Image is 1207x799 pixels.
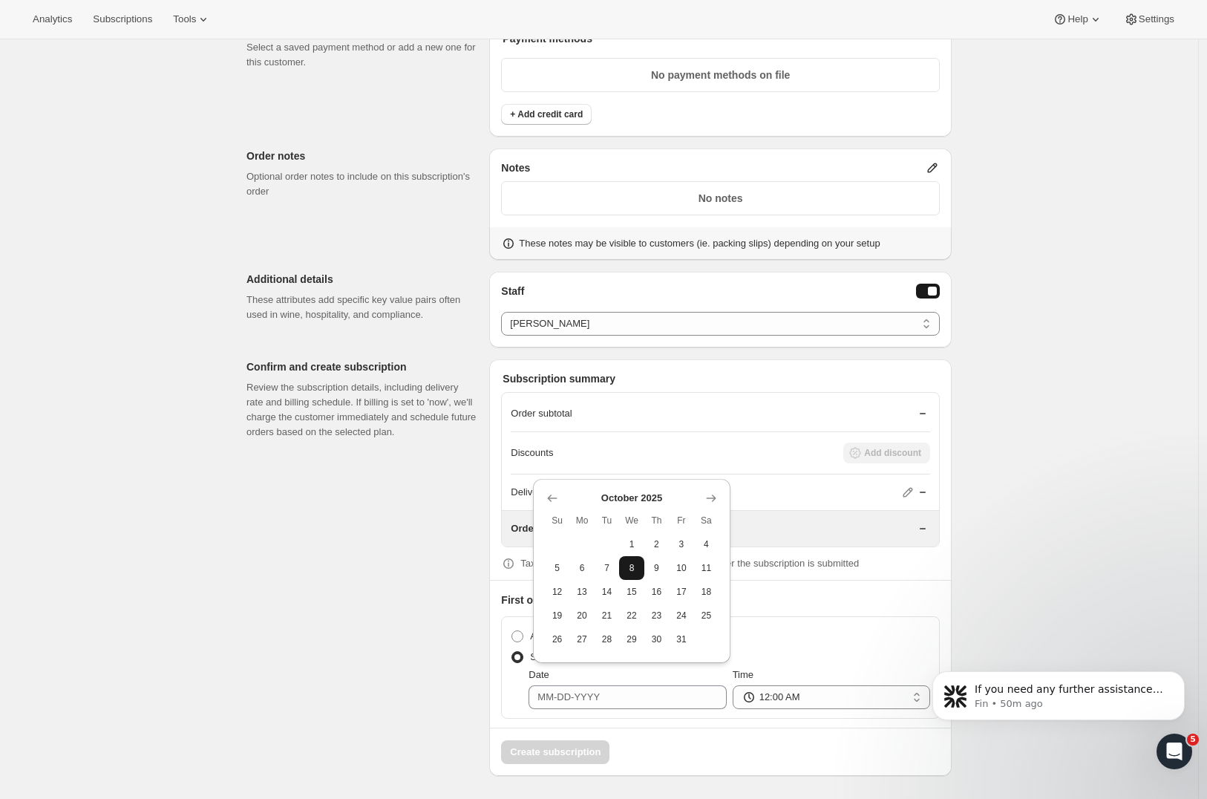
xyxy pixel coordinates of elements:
[694,509,719,532] th: Saturday
[650,562,663,574] span: 9
[569,604,594,627] button: Monday October 20 2025
[246,272,477,287] p: Additional details
[601,562,613,574] span: 7
[650,538,663,550] span: 2
[529,685,726,709] input: MM-DD-YYYY
[551,586,563,598] span: 12
[601,633,613,645] span: 28
[644,627,669,651] button: Thursday October 30 2025
[501,593,940,607] p: First order schedule
[601,586,613,598] span: 14
[650,515,663,526] span: Th
[625,538,638,550] span: 1
[595,556,619,580] button: Tuesday October 7 2025
[675,610,687,622] span: 24
[511,406,572,421] p: Order subtotal
[625,515,638,526] span: We
[619,580,644,604] button: Wednesday October 15 2025
[246,169,477,199] p: Optional order notes to include on this subscription's order
[595,509,619,532] th: Tuesday
[644,556,669,580] button: Thursday October 9 2025
[575,562,588,574] span: 6
[619,604,644,627] button: Wednesday October 22 2025
[700,610,713,622] span: 25
[65,57,256,71] p: Message from Fin, sent 50m ago
[644,580,669,604] button: Thursday October 16 2025
[595,627,619,651] button: Tuesday October 28 2025
[1067,13,1087,25] span: Help
[669,580,693,604] button: Friday October 17 2025
[694,604,719,627] button: Saturday October 25 2025
[575,586,588,598] span: 13
[84,9,161,30] button: Subscriptions
[569,509,594,532] th: Monday
[246,359,477,374] p: Confirm and create subscription
[675,515,687,526] span: Fr
[173,13,196,25] span: Tools
[694,580,719,604] button: Saturday October 18 2025
[669,604,693,627] button: Friday October 24 2025
[625,586,638,598] span: 15
[542,488,563,509] button: Show previous month, September 2025
[545,604,569,627] button: Sunday October 19 2025
[569,580,594,604] button: Monday October 13 2025
[530,630,627,642] span: Attempt first order now
[575,633,588,645] span: 27
[733,669,753,680] span: Time
[694,556,719,580] button: Saturday October 11 2025
[675,538,687,550] span: 3
[650,586,663,598] span: 16
[511,191,930,206] p: No notes
[93,13,152,25] span: Subscriptions
[510,108,583,120] span: + Add credit card
[501,284,524,300] span: Staff
[551,610,563,622] span: 19
[33,13,72,25] span: Analytics
[519,236,880,251] p: These notes may be visible to customers (ie. packing slips) depending on your setup
[644,604,669,627] button: Thursday October 23 2025
[511,68,930,82] p: No payment methods on file
[569,556,594,580] button: Monday October 6 2025
[569,627,594,651] button: Monday October 27 2025
[700,538,713,550] span: 4
[700,586,713,598] span: 18
[650,633,663,645] span: 30
[601,515,613,526] span: Tu
[694,532,719,556] button: Saturday October 4 2025
[246,380,477,440] p: Review the subscription details, including delivery rate and billing schedule. If billing is set ...
[501,160,530,175] span: Notes
[529,669,549,680] span: Date
[545,509,569,532] th: Sunday
[700,562,713,574] span: 11
[24,9,81,30] button: Analytics
[701,488,722,509] button: Show next month, November 2025
[1157,734,1192,769] iframe: Intercom live chat
[503,371,940,386] p: Subscription summary
[551,633,563,645] span: 26
[511,446,553,460] p: Discounts
[246,40,477,70] p: Select a saved payment method or add a new one for this customer.
[511,521,560,536] p: Order total
[700,515,713,526] span: Sa
[1187,734,1199,746] span: 5
[595,580,619,604] button: Tuesday October 14 2025
[619,556,644,580] button: Wednesday October 8 2025
[675,562,687,574] span: 10
[619,532,644,556] button: Wednesday October 1 2025
[551,562,563,574] span: 5
[551,515,563,526] span: Su
[501,104,592,125] button: + Add credit card
[619,627,644,651] button: Wednesday October 29 2025
[625,562,638,574] span: 8
[669,532,693,556] button: Friday October 3 2025
[65,43,255,128] span: If you need any further assistance with resolving the order error or understanding the issue, I’m...
[575,515,588,526] span: Mo
[595,604,619,627] button: Tuesday October 21 2025
[916,284,940,299] button: Staff Selector
[669,509,693,532] th: Friday
[619,509,644,532] th: Wednesday
[644,532,669,556] button: Thursday October 2 2025
[164,9,220,30] button: Tools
